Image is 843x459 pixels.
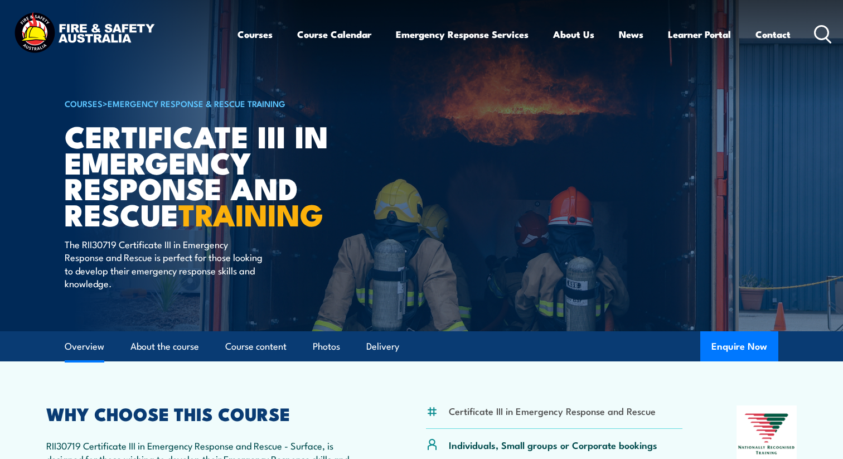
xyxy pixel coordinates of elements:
[108,97,285,109] a: Emergency Response & Rescue Training
[668,20,731,49] a: Learner Portal
[225,332,287,361] a: Course content
[238,20,273,49] a: Courses
[65,238,268,290] p: The RII30719 Certificate III in Emergency Response and Rescue is perfect for those looking to dev...
[619,20,643,49] a: News
[449,438,657,451] p: Individuals, Small groups or Corporate bookings
[396,20,529,49] a: Emergency Response Services
[449,404,656,417] li: Certificate III in Emergency Response and Rescue
[297,20,371,49] a: Course Calendar
[65,123,340,227] h1: Certificate III in Emergency Response and Rescue
[130,332,199,361] a: About the course
[755,20,791,49] a: Contact
[65,96,340,110] h6: >
[65,332,104,361] a: Overview
[46,405,372,421] h2: WHY CHOOSE THIS COURSE
[553,20,594,49] a: About Us
[700,331,778,361] button: Enquire Now
[178,190,323,236] strong: TRAINING
[65,97,103,109] a: COURSES
[366,332,399,361] a: Delivery
[313,332,340,361] a: Photos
